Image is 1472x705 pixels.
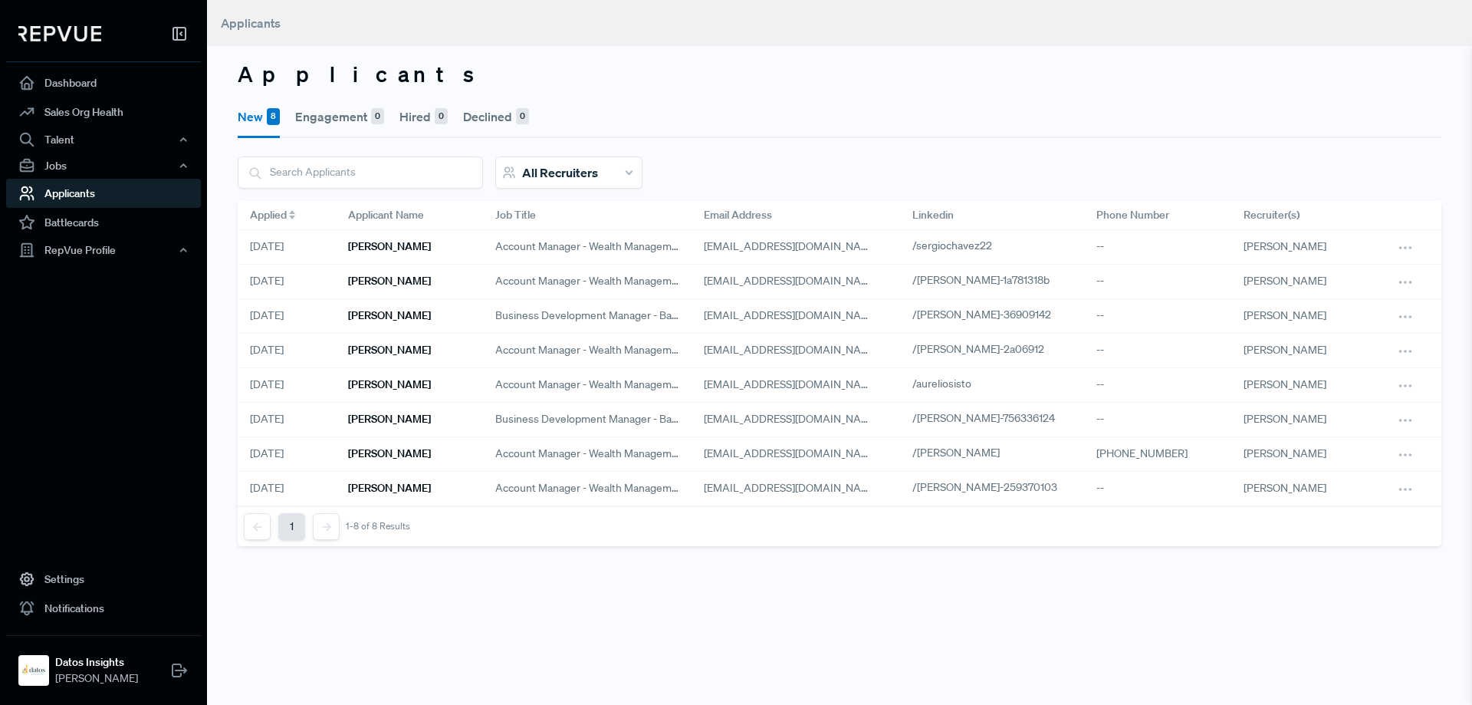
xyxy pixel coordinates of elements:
[704,412,879,426] span: [EMAIL_ADDRESS][DOMAIN_NAME]
[704,308,879,322] span: [EMAIL_ADDRESS][DOMAIN_NAME]
[348,309,431,322] h6: [PERSON_NAME]
[348,240,431,253] h6: [PERSON_NAME]
[912,207,954,223] span: Linkedin
[6,208,201,237] a: Battlecards
[912,273,1050,287] span: /[PERSON_NAME]-1a781318b
[495,273,679,289] span: Account Manager - Wealth Management
[704,239,879,253] span: [EMAIL_ADDRESS][DOMAIN_NAME]
[912,239,992,252] span: /sergiochavez22
[495,239,679,255] span: Account Manager - Wealth Management
[495,377,679,393] span: Account Manager - Wealth Management
[704,274,879,288] span: [EMAIL_ADDRESS][DOMAIN_NAME]
[371,108,384,125] div: 0
[1096,207,1169,223] span: Phone Number
[238,157,482,187] input: Search Applicants
[1244,239,1326,253] span: [PERSON_NAME]
[313,513,340,540] button: Next
[238,230,336,265] div: [DATE]
[295,95,384,138] button: Engagement0
[1084,230,1231,265] div: --
[912,446,1000,460] span: /[PERSON_NAME]
[495,480,679,496] span: Account Manager - Wealth Management
[495,446,679,462] span: Account Manager - Wealth Management
[463,95,529,138] button: Declined0
[6,237,201,263] button: RepVue Profile
[21,658,46,683] img: Datos Insights
[348,447,431,460] h6: [PERSON_NAME]
[244,513,410,540] nav: pagination
[250,207,287,223] span: Applied
[238,201,336,230] div: Toggle SortBy
[912,377,971,390] span: /aureliosisto
[238,61,1441,87] h3: Applicants
[221,15,281,31] span: Applicants
[348,207,424,223] span: Applicant Name
[18,26,101,41] img: RepVue
[912,480,1057,494] span: /[PERSON_NAME]-259370103
[6,153,201,179] button: Jobs
[912,342,1062,356] a: /[PERSON_NAME]-2a06912
[495,207,536,223] span: Job Title
[704,377,879,391] span: [EMAIL_ADDRESS][DOMAIN_NAME]
[516,108,529,125] div: 0
[912,308,1069,321] a: /[PERSON_NAME]-36909142
[238,299,336,334] div: [DATE]
[55,670,138,687] span: [PERSON_NAME]
[348,482,431,495] h6: [PERSON_NAME]
[704,446,879,460] span: [EMAIL_ADDRESS][DOMAIN_NAME]
[348,344,431,357] h6: [PERSON_NAME]
[1244,377,1326,391] span: [PERSON_NAME]
[348,413,431,426] h6: [PERSON_NAME]
[1244,481,1326,495] span: [PERSON_NAME]
[704,207,772,223] span: Email Address
[912,411,1073,425] a: /[PERSON_NAME]-756336124
[435,108,448,125] div: 0
[1084,403,1231,437] div: --
[244,513,271,540] button: Previous
[238,472,336,506] div: [DATE]
[704,343,879,357] span: [EMAIL_ADDRESS][DOMAIN_NAME]
[912,480,1075,494] a: /[PERSON_NAME]-259370103
[1244,308,1326,322] span: [PERSON_NAME]
[912,308,1051,321] span: /[PERSON_NAME]-36909142
[55,654,138,670] strong: Datos Insights
[238,368,336,403] div: [DATE]
[912,239,1010,252] a: /sergiochavez22
[1244,446,1326,460] span: [PERSON_NAME]
[6,127,201,153] button: Talent
[1084,472,1231,506] div: --
[1244,207,1299,223] span: Recruiter(s)
[704,481,879,495] span: [EMAIL_ADDRESS][DOMAIN_NAME]
[1244,343,1326,357] span: [PERSON_NAME]
[1084,437,1231,472] div: [PHONE_NUMBER]
[495,411,679,427] span: Business Development Manager - Banking
[912,411,1055,425] span: /[PERSON_NAME]-756336124
[238,403,336,437] div: [DATE]
[1084,368,1231,403] div: --
[912,446,1017,460] a: /[PERSON_NAME]
[6,635,201,693] a: Datos InsightsDatos Insights[PERSON_NAME]
[6,97,201,127] a: Sales Org Health
[912,273,1067,287] a: /[PERSON_NAME]-1a781318b
[348,378,431,391] h6: [PERSON_NAME]
[522,165,598,180] span: All Recruiters
[1244,412,1326,426] span: [PERSON_NAME]
[495,342,679,358] span: Account Manager - Wealth Management
[348,275,431,288] h6: [PERSON_NAME]
[238,437,336,472] div: [DATE]
[1084,334,1231,368] div: --
[6,594,201,623] a: Notifications
[238,95,280,138] button: New8
[1084,299,1231,334] div: --
[1244,274,1326,288] span: [PERSON_NAME]
[346,521,410,532] div: 1-8 of 8 Results
[278,513,305,540] button: 1
[6,68,201,97] a: Dashboard
[399,95,448,138] button: Hired0
[912,342,1044,356] span: /[PERSON_NAME]-2a06912
[6,565,201,594] a: Settings
[267,108,280,125] div: 8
